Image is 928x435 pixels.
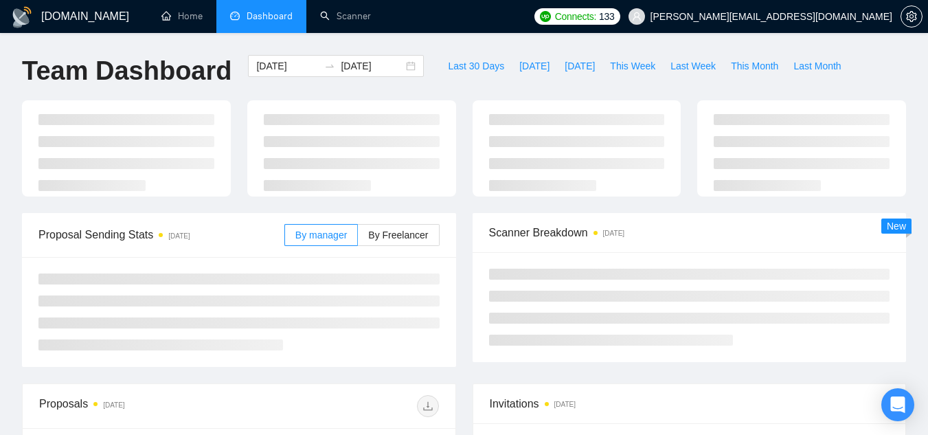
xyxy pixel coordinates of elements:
span: swap-right [324,60,335,71]
span: Proposal Sending Stats [38,226,284,243]
span: [DATE] [565,58,595,74]
span: [DATE] [519,58,550,74]
span: Last Month [793,58,841,74]
span: Dashboard [247,10,293,22]
span: Connects: [555,9,596,24]
span: user [632,12,642,21]
button: Last Month [786,55,848,77]
span: This Week [610,58,655,74]
button: This Week [602,55,663,77]
button: Last 30 Days [440,55,512,77]
a: searchScanner [320,10,371,22]
span: By manager [295,230,347,241]
span: Scanner Breakdown [489,224,890,241]
span: Last Week [670,58,716,74]
span: This Month [731,58,778,74]
button: Last Week [663,55,723,77]
span: dashboard [230,11,240,21]
a: setting [901,11,923,22]
button: setting [901,5,923,27]
span: 133 [599,9,614,24]
span: Invitations [490,395,890,412]
span: Last 30 Days [448,58,504,74]
button: [DATE] [557,55,602,77]
input: Start date [256,58,319,74]
span: New [887,221,906,232]
span: to [324,60,335,71]
button: This Month [723,55,786,77]
button: [DATE] [512,55,557,77]
time: [DATE] [103,401,124,409]
div: Open Intercom Messenger [881,388,914,421]
a: homeHome [161,10,203,22]
input: End date [341,58,403,74]
img: logo [11,6,33,28]
time: [DATE] [554,401,576,408]
span: setting [901,11,922,22]
time: [DATE] [168,232,190,240]
span: By Freelancer [368,230,428,241]
div: Proposals [39,395,239,417]
time: [DATE] [603,230,624,237]
h1: Team Dashboard [22,55,231,87]
img: upwork-logo.png [540,11,551,22]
